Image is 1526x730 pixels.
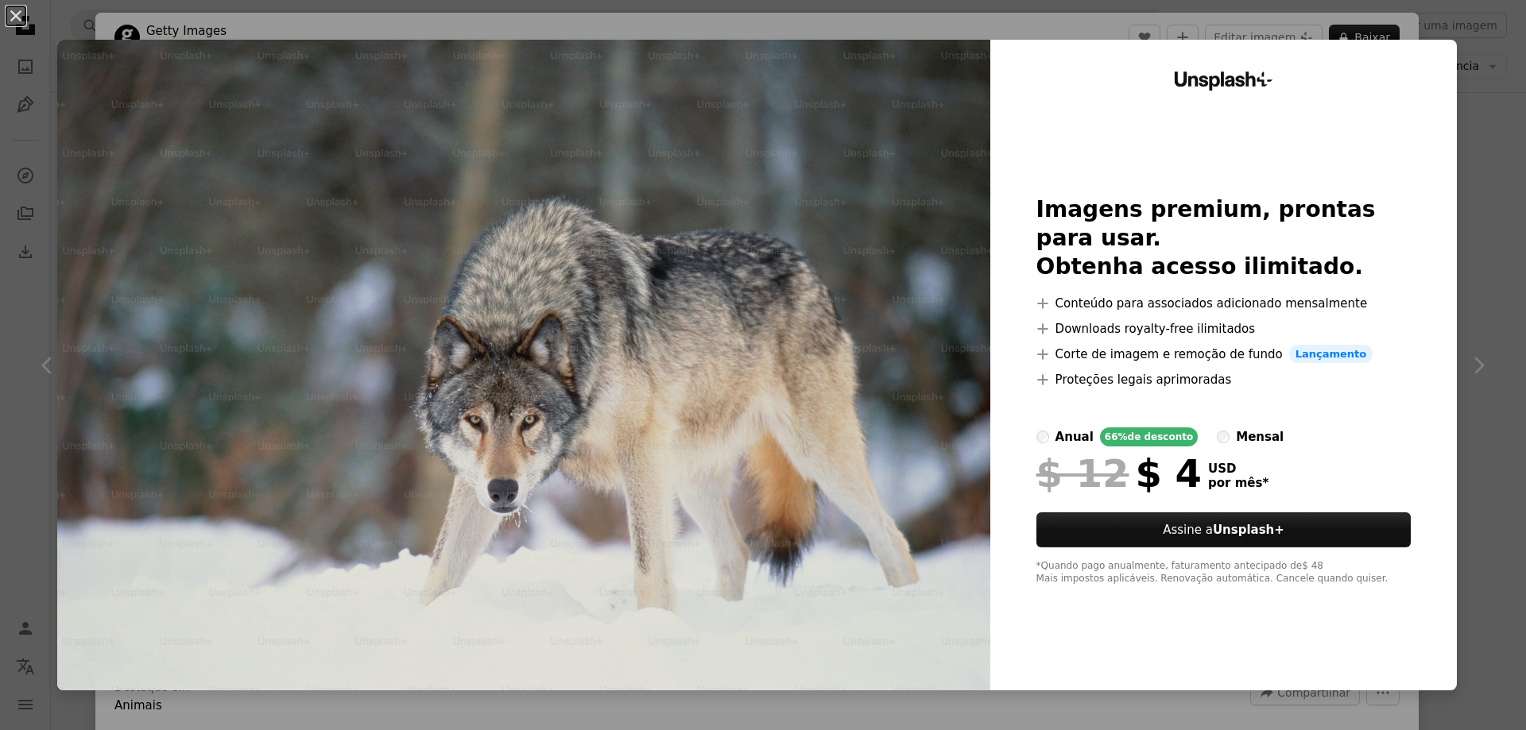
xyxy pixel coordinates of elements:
li: Downloads royalty-free ilimitados [1036,319,1412,338]
div: $ 4 [1036,453,1202,494]
div: 66% de desconto [1100,427,1198,446]
li: Conteúdo para associados adicionado mensalmente [1036,294,1412,313]
div: *Quando pago anualmente, faturamento antecipado de $ 48 Mais impostos aplicáveis. Renovação autom... [1036,560,1412,585]
input: anual66%de desconto [1036,431,1049,443]
span: Lançamento [1289,345,1373,364]
button: Assine aUnsplash+ [1036,512,1412,547]
strong: Unsplash+ [1213,523,1284,537]
span: USD [1208,462,1268,476]
div: anual [1055,427,1094,446]
li: Corte de imagem e remoção de fundo [1036,345,1412,364]
span: por mês * [1208,476,1268,490]
div: mensal [1236,427,1284,446]
span: $ 12 [1036,453,1129,494]
li: Proteções legais aprimoradas [1036,370,1412,389]
input: mensal [1217,431,1230,443]
h2: Imagens premium, prontas para usar. Obtenha acesso ilimitado. [1036,195,1412,281]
